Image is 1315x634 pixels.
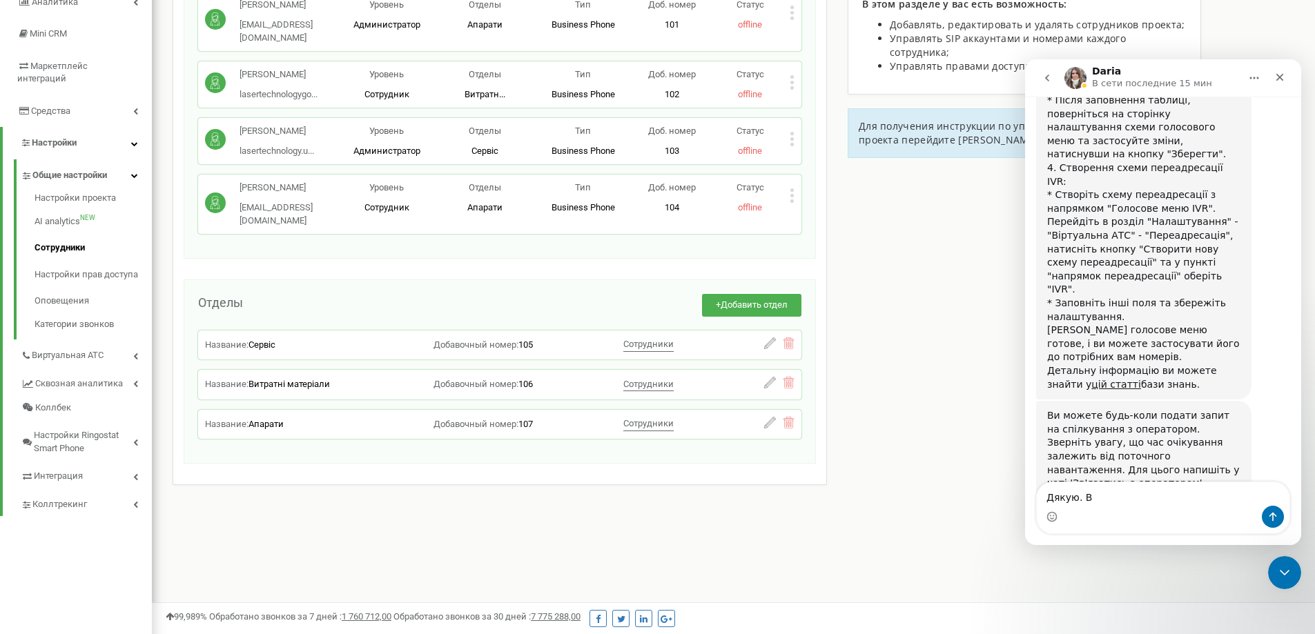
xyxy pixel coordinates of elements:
[623,418,674,428] span: Сотрудники
[552,89,615,99] span: Business Phone
[648,69,696,79] span: Доб. номер
[369,126,404,136] span: Уровень
[249,419,284,429] span: Апарати
[34,470,83,483] span: Интеграция
[467,202,503,212] span: Апарати
[738,202,762,212] span: offline
[21,159,152,188] a: Общие настройки
[198,295,243,310] span: Отделы
[35,288,152,315] a: Оповещения
[648,182,696,192] span: Доб. номер
[369,182,404,192] span: Уровень
[240,19,338,44] p: [EMAIL_ADDRESS][DOMAIN_NAME]
[240,89,318,99] span: lasertechnologygo...
[632,145,711,158] p: 103
[434,339,518,350] span: Добавочный номер:
[240,146,314,156] span: lasertechnology.u...
[240,201,338,227] p: [EMAIL_ADDRESS][DOMAIN_NAME]
[575,182,591,192] span: Тип
[738,19,762,30] span: offline
[32,137,77,148] span: Настройки
[205,379,249,389] span: Название:
[890,18,1185,31] span: Добавлять, редактировать и удалять сотрудников проекта;
[364,202,409,212] span: Сотрудник
[738,146,762,156] span: offline
[434,379,518,389] span: Добавочный номер:
[890,59,1149,72] span: Управлять правами доступа сотрудников к проекту.
[737,182,764,192] span: Статус
[518,339,533,350] span: 105
[21,339,152,368] a: Виртуальная АТС
[364,89,409,99] span: Сотрудник
[859,119,1149,146] span: Для получения инструкции по управлению сотрудниками проекта перейдите [PERSON_NAME]
[890,32,1126,59] span: Управлять SIP аккаунтами и номерами каждого сотрудника;
[32,349,104,362] span: Виртуальная АТС
[469,126,501,136] span: Отделы
[21,368,152,396] a: Сквозная аналитика
[518,419,533,429] span: 107
[552,146,615,156] span: Business Phone
[209,611,391,622] span: Обработано звонков за 7 дней :
[1268,556,1301,589] iframe: Intercom live chat
[465,89,505,99] span: Витратн...
[469,182,501,192] span: Отделы
[205,419,249,429] span: Название:
[469,69,501,79] span: Отделы
[623,379,674,389] span: Сотрудники
[35,402,71,415] span: Коллбек
[166,611,207,622] span: 99,989%
[35,261,152,288] a: Настройки прав доступа
[632,201,711,215] p: 104
[21,419,152,460] a: Настройки Ringostat Smart Phone
[552,202,615,212] span: Business Phone
[17,61,88,84] span: Маркетплейс интеграций
[3,127,152,159] a: Настройки
[30,28,67,39] span: Mini CRM
[531,611,581,622] u: 7 775 288,00
[575,126,591,136] span: Тип
[467,19,503,30] span: Апарати
[702,294,801,317] button: +Добавить отдел
[32,169,107,182] span: Общие настройки
[31,106,70,116] span: Средства
[1025,59,1301,545] iframe: Intercom live chat
[738,89,762,99] span: offline
[21,488,152,517] a: Коллтрекинг
[737,69,764,79] span: Статус
[737,126,764,136] span: Статус
[632,88,711,101] p: 102
[240,68,318,81] p: [PERSON_NAME]
[648,126,696,136] span: Доб. номер
[35,208,152,235] a: AI analyticsNEW
[342,611,391,622] u: 1 760 712,00
[575,69,591,79] span: Тип
[518,379,533,389] span: 106
[21,396,152,420] a: Коллбек
[434,419,518,429] span: Добавочный номер:
[353,146,420,156] span: Администратор
[552,19,615,30] span: Business Phone
[35,235,152,261] a: Сотрудники
[393,611,581,622] span: Обработано звонков за 30 дней :
[249,339,275,350] span: Сервіс
[623,339,674,349] span: Сотрудники
[34,429,133,455] span: Настройки Ringostat Smart Phone
[369,69,404,79] span: Уровень
[353,19,420,30] span: Администратор
[35,192,152,208] a: Настройки проекта
[35,377,123,390] span: Сквозная аналитика
[32,498,87,511] span: Коллтрекинг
